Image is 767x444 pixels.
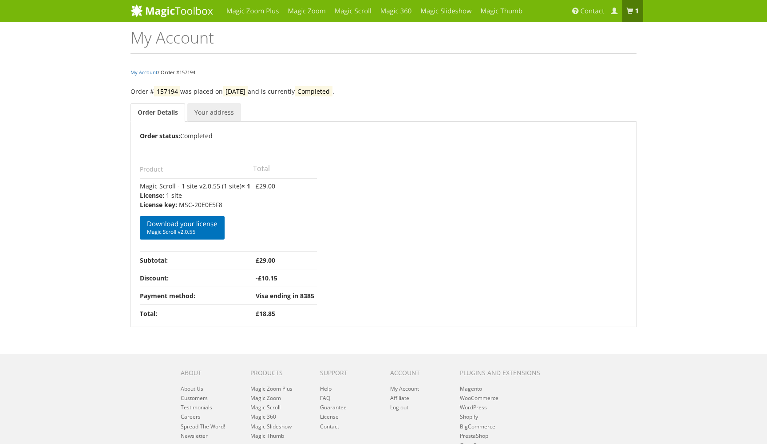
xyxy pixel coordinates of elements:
a: BigCommerce [460,423,495,430]
a: Magento [460,385,482,392]
th: Payment method: [140,287,253,304]
h1: My Account [130,29,637,54]
a: Help [320,385,332,392]
strong: License key: [140,200,177,209]
a: Customers [181,394,208,402]
span: £ [258,274,261,282]
span: £ [256,182,259,190]
a: Magic Thumb [250,432,284,440]
td: Visa ending in 8385 [253,287,317,304]
td: Magic Scroll - 1 site v2.0.55 (1 site) [140,178,253,251]
p: Completed [140,131,627,141]
a: Magic Zoom Plus [250,385,293,392]
img: MagicToolbox.com - Image tools for your website [130,4,213,17]
b: 1 [635,7,639,16]
a: About Us [181,385,203,392]
span: £ [256,309,259,318]
a: Careers [181,413,201,420]
a: FAQ [320,394,330,402]
th: Product [140,159,253,178]
h6: About [181,369,237,376]
a: Spread The Word! [181,423,225,430]
a: Shopify [460,413,478,420]
a: Contact [320,423,339,430]
p: 1 site [140,191,250,200]
a: WordPress [460,404,487,411]
a: Testimonials [181,404,212,411]
a: Log out [390,404,408,411]
th: Subtotal: [140,251,253,269]
a: Download your licenseMagic Scroll v2.0.55 [140,216,225,240]
strong: License: [140,191,164,200]
a: WooCommerce [460,394,498,402]
p: MSC-20E0E5F8 [140,200,250,209]
p: Order # was placed on and is currently . [130,86,637,96]
td: - [253,269,317,287]
bdi: 29.00 [256,256,275,264]
a: PrestaShop [460,432,488,440]
h6: Account [390,369,447,376]
bdi: 10.15 [258,274,277,282]
h6: Plugins and extensions [460,369,551,376]
a: Order Details [130,103,185,122]
a: Affiliate [390,394,409,402]
nav: / Order #157194 [130,67,637,77]
mark: 157194 [154,86,180,97]
a: Magic Scroll [250,404,281,411]
a: Magic 360 [250,413,276,420]
strong: × 1 [241,182,250,190]
mark: [DATE] [223,86,248,97]
b: Order status: [140,132,180,140]
mark: Completed [295,86,332,97]
a: Your address [187,103,241,122]
bdi: 18.85 [256,309,275,318]
th: Total: [140,304,253,322]
span: Magic Scroll v2.0.55 [147,228,217,236]
a: Guarantee [320,404,347,411]
a: My Account [130,69,158,76]
a: Magic Zoom [250,394,281,402]
bdi: 29.00 [256,182,275,190]
a: My Account [390,385,419,392]
h6: Support [320,369,376,376]
a: License [320,413,339,420]
a: Newsletter [181,432,208,440]
th: Discount: [140,269,253,287]
a: Magic Slideshow [250,423,292,430]
span: £ [256,256,259,264]
h6: Products [250,369,307,376]
th: Total [253,159,317,178]
span: Contact [581,7,605,16]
